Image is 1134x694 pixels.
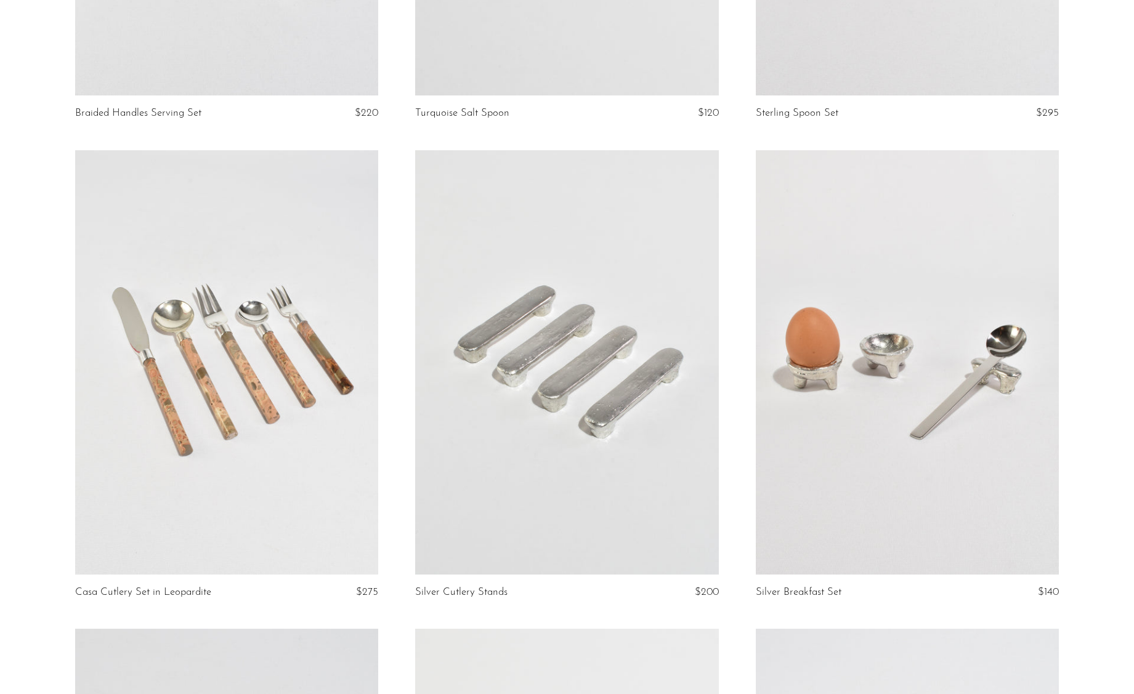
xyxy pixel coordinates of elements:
[415,108,509,119] a: Turquoise Salt Spoon
[1036,108,1059,118] span: $295
[75,587,211,598] a: Casa Cutlery Set in Leopardite
[756,108,838,119] a: Sterling Spoon Set
[415,587,508,598] a: Silver Cutlery Stands
[698,108,719,118] span: $120
[1038,587,1059,597] span: $140
[355,108,378,118] span: $220
[756,587,841,598] a: Silver Breakfast Set
[695,587,719,597] span: $200
[356,587,378,597] span: $275
[75,108,201,119] a: Braided Handles Serving Set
